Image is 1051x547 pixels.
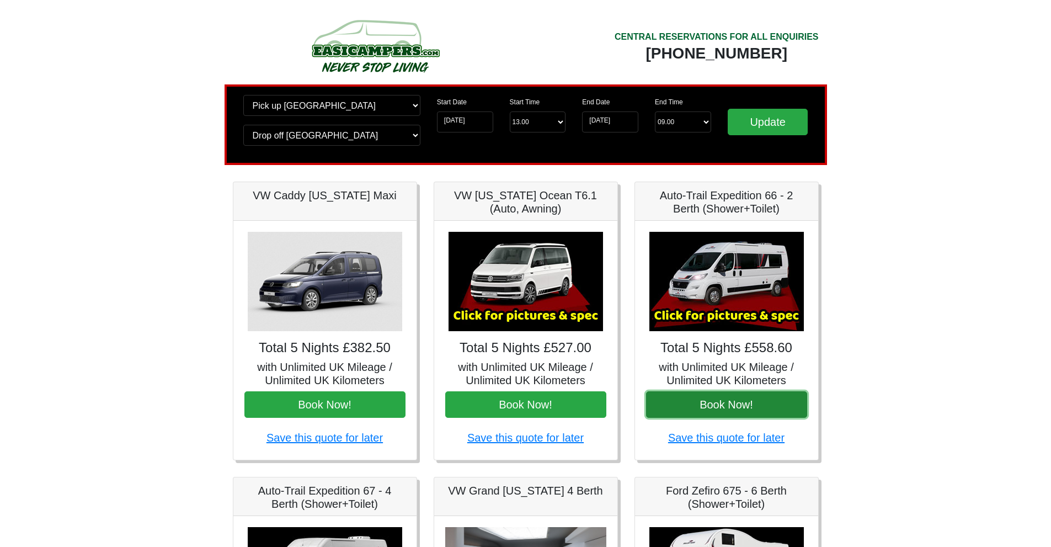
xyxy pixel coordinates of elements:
a: Save this quote for later [668,432,785,444]
h5: with Unlimited UK Mileage / Unlimited UK Kilometers [244,360,406,387]
h5: Auto-Trail Expedition 67 - 4 Berth (Shower+Toilet) [244,484,406,511]
img: VW California Ocean T6.1 (Auto, Awning) [449,232,603,331]
button: Book Now! [646,391,807,418]
h5: with Unlimited UK Mileage / Unlimited UK Kilometers [646,360,807,387]
label: Start Time [510,97,540,107]
button: Book Now! [445,391,606,418]
h5: Ford Zefiro 675 - 6 Berth (Shower+Toilet) [646,484,807,511]
h4: Total 5 Nights £558.60 [646,340,807,356]
h5: with Unlimited UK Mileage / Unlimited UK Kilometers [445,360,606,387]
button: Book Now! [244,391,406,418]
h4: Total 5 Nights £527.00 [445,340,606,356]
img: Auto-Trail Expedition 66 - 2 Berth (Shower+Toilet) [649,232,804,331]
input: Update [728,109,808,135]
h4: Total 5 Nights £382.50 [244,340,406,356]
img: VW Caddy California Maxi [248,232,402,331]
img: campers-checkout-logo.png [270,15,480,76]
h5: VW [US_STATE] Ocean T6.1 (Auto, Awning) [445,189,606,215]
input: Return Date [582,111,638,132]
a: Save this quote for later [266,432,383,444]
label: Start Date [437,97,467,107]
a: Save this quote for later [467,432,584,444]
h5: VW Grand [US_STATE] 4 Berth [445,484,606,497]
h5: Auto-Trail Expedition 66 - 2 Berth (Shower+Toilet) [646,189,807,215]
label: End Date [582,97,610,107]
label: End Time [655,97,683,107]
h5: VW Caddy [US_STATE] Maxi [244,189,406,202]
div: [PHONE_NUMBER] [615,44,819,63]
input: Start Date [437,111,493,132]
div: CENTRAL RESERVATIONS FOR ALL ENQUIRIES [615,30,819,44]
